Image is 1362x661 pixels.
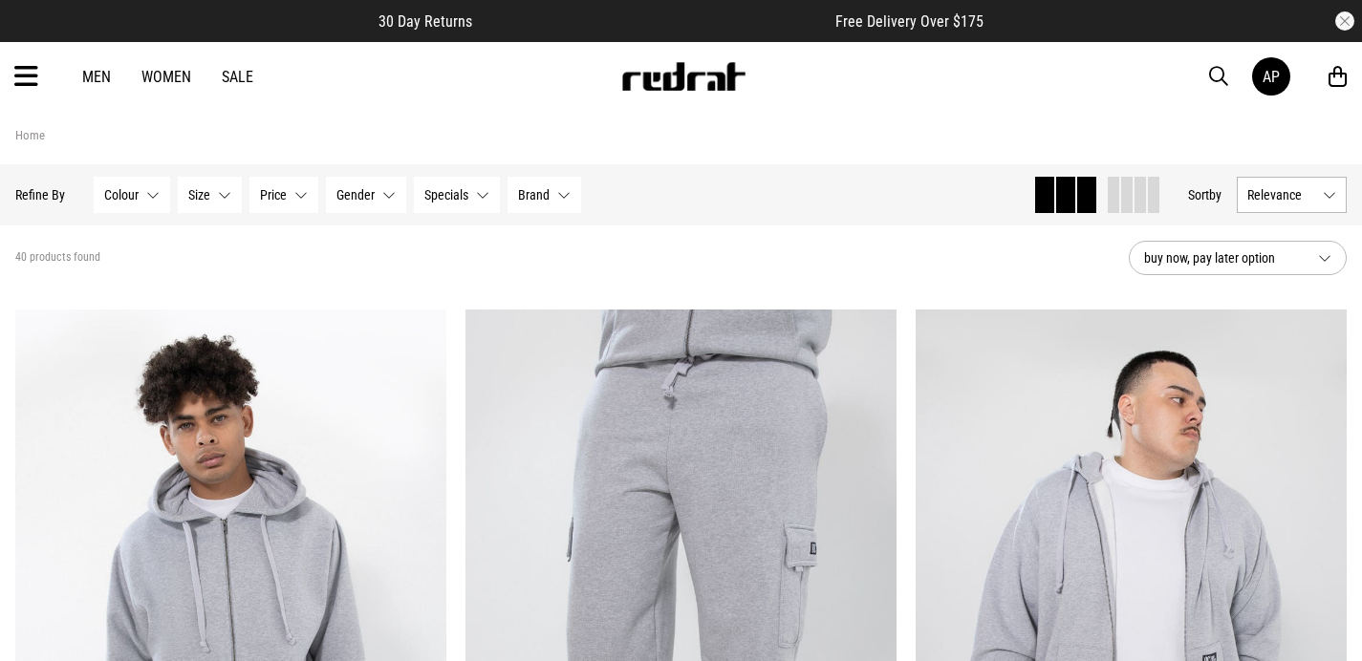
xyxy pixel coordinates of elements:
span: Size [188,187,210,203]
span: by [1209,187,1221,203]
button: Gender [326,177,406,213]
span: Free Delivery Over $175 [835,12,984,31]
span: Price [260,187,287,203]
span: 40 products found [15,250,100,266]
a: Home [15,128,45,142]
a: Sale [222,68,253,86]
button: buy now, pay later option [1129,241,1347,275]
span: Relevance [1247,187,1315,203]
img: Redrat logo [620,62,746,91]
button: Brand [508,177,581,213]
span: buy now, pay later option [1144,246,1303,269]
button: Price [249,177,318,213]
span: Specials [424,187,468,203]
iframe: Customer reviews powered by Trustpilot [510,11,797,31]
span: Colour [104,187,139,203]
span: Brand [518,187,550,203]
button: Colour [94,177,170,213]
div: AP [1263,68,1280,86]
button: Sortby [1188,183,1221,206]
a: Women [141,68,191,86]
span: 30 Day Returns [378,12,472,31]
button: Relevance [1237,177,1347,213]
a: Men [82,68,111,86]
button: Specials [414,177,500,213]
span: Gender [336,187,375,203]
p: Refine By [15,187,65,203]
button: Size [178,177,242,213]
